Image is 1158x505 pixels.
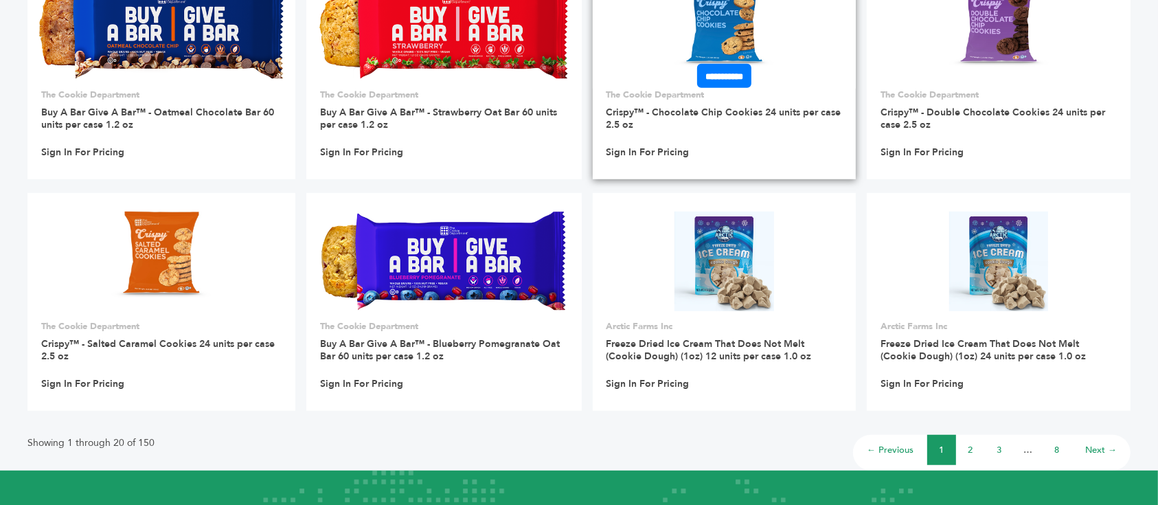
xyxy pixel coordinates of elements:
a: Buy A Bar Give A Bar™ - Strawberry Oat Bar 60 units per case 1.2 oz [320,106,557,131]
a: Freeze Dried Ice Cream That Does Not Melt (Cookie Dough) (1oz) 24 units per case 1.0 oz [881,337,1086,363]
p: The Cookie Department [881,89,1117,101]
a: Sign In For Pricing [606,146,690,159]
p: The Cookie Department [320,320,568,333]
a: Crispy™ - Chocolate Chip Cookies 24 units per case 2.5 oz [606,106,841,131]
a: Buy A Bar Give A Bar™ - Blueberry Pomegranate Oat Bar 60 units per case 1.2 oz [320,337,560,363]
a: Sign In For Pricing [881,146,964,159]
a: Freeze Dried Ice Cream That Does Not Melt (Cookie Dough) (1oz) 12 units per case 1.0 oz [606,337,812,363]
p: Arctic Farms Inc [881,320,1117,333]
a: 3 [997,444,1002,456]
img: Freeze Dried Ice Cream That Does Not Melt (Cookie Dough) (1oz) 12 units per case 1.0 oz [674,212,774,311]
a: Sign In For Pricing [41,146,124,159]
a: Sign In For Pricing [606,378,690,390]
a: Crispy™ - Double Chocolate Cookies 24 units per case 2.5 oz [881,106,1105,131]
a: Sign In For Pricing [881,378,964,390]
p: Showing 1 through 20 of 150 [27,435,155,451]
a: ← Previous [867,444,913,456]
li: … [1014,435,1043,465]
a: Crispy™ - Salted Caramel Cookies 24 units per case 2.5 oz [41,337,275,363]
a: Next → [1085,444,1117,456]
img: Buy A Bar Give A Bar™ - Blueberry Pomegranate Oat Bar 60 units per case 1.2 oz [321,212,566,311]
img: Freeze Dried Ice Cream That Does Not Melt (Cookie Dough) (1oz) 24 units per case 1.0 oz [949,212,1049,311]
a: 1 [940,444,944,456]
p: The Cookie Department [606,89,843,101]
a: Sign In For Pricing [320,146,403,159]
p: The Cookie Department [41,320,282,333]
a: Sign In For Pricing [41,378,124,390]
a: Sign In For Pricing [320,378,403,390]
p: The Cookie Department [320,89,568,101]
p: The Cookie Department [41,89,282,101]
p: Arctic Farms Inc [606,320,843,333]
a: Buy A Bar Give A Bar™ - Oatmeal Chocolate Bar 60 units per case 1.2 oz [41,106,274,131]
img: Crispy™ - Salted Caramel Cookies 24 units per case 2.5 oz [95,212,227,311]
a: 8 [1055,444,1060,456]
a: 2 [968,444,973,456]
